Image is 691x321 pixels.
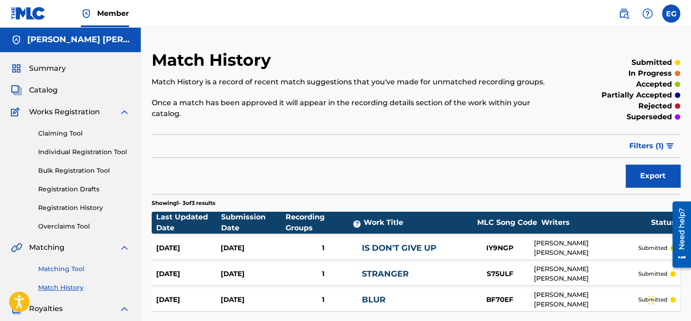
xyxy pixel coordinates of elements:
[29,303,63,314] span: Royalties
[152,97,558,119] p: Once a match has been approved it will appear in the recording details section of the work within...
[362,243,436,253] a: IS DON'T GIVE UP
[29,63,66,74] span: Summary
[534,238,638,258] div: [PERSON_NAME] [PERSON_NAME]
[11,303,22,314] img: Royalties
[221,243,285,253] div: [DATE]
[541,217,651,228] div: Writers
[221,269,285,279] div: [DATE]
[628,68,672,79] p: in progress
[466,295,534,305] div: BF70EF
[29,242,64,253] span: Matching
[629,141,664,151] span: Filters ( 1 )
[29,107,100,117] span: Works Registration
[152,77,558,88] p: Match History is a record of recent match suggestions that you've made for unmatched recording gr...
[638,244,667,252] p: submitted
[38,222,130,231] a: Overclaims Tool
[353,220,360,228] span: ?
[11,63,66,74] a: SummarySummary
[11,7,46,20] img: MLC Logo
[362,295,385,305] a: BLUR
[38,147,130,157] a: Individual Registration Tool
[97,8,129,19] span: Member
[119,303,130,314] img: expand
[646,277,691,321] iframe: Chat Widget
[152,199,215,207] p: Showing 1 - 3 of 3 results
[618,8,629,19] img: search
[626,165,680,187] button: Export
[666,143,674,149] img: filter
[156,212,221,233] div: Last Updated Date
[638,101,672,112] p: rejected
[156,295,221,305] div: [DATE]
[473,217,541,228] div: MLC Song Code
[638,270,667,278] p: submitted
[534,290,638,309] div: [PERSON_NAME] [PERSON_NAME]
[662,5,680,23] div: User Menu
[534,264,638,283] div: [PERSON_NAME] [PERSON_NAME]
[11,85,22,96] img: Catalog
[11,242,22,253] img: Matching
[638,296,667,304] p: submitted
[627,112,672,122] p: superseded
[636,79,672,90] p: accepted
[363,217,473,228] div: Work Title
[648,287,654,314] div: Arrastrar
[38,264,130,274] a: Matching Tool
[38,129,130,138] a: Claiming Tool
[152,50,276,70] h2: Match History
[11,85,58,96] a: CatalogCatalog
[11,107,23,117] img: Works Registration
[615,5,633,23] a: Public Search
[466,269,534,279] div: S75ULF
[29,85,58,96] span: Catalog
[27,34,130,45] h5: ERICK PAVEL GUTIERREZ PAEZ
[38,185,130,194] a: Registration Drafts
[11,63,22,74] img: Summary
[666,198,691,271] iframe: Resource Center
[642,8,653,19] img: help
[156,243,221,253] div: [DATE]
[11,34,22,45] img: Accounts
[221,212,286,233] div: Submission Date
[638,5,656,23] div: Help
[285,269,362,279] div: 1
[466,243,534,253] div: IY9NGP
[362,269,409,279] a: STRANGER
[286,212,363,233] div: Recording Groups
[651,217,676,228] div: Status
[285,295,362,305] div: 1
[602,90,672,101] p: partially accepted
[221,295,285,305] div: [DATE]
[632,57,672,68] p: submitted
[646,277,691,321] div: Widget de chat
[38,283,130,292] a: Match History
[81,8,92,19] img: Top Rightsholder
[624,135,680,157] button: Filters (1)
[119,242,130,253] img: expand
[285,243,362,253] div: 1
[38,203,130,213] a: Registration History
[38,166,130,175] a: Bulk Registration Tool
[156,269,221,279] div: [DATE]
[119,107,130,117] img: expand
